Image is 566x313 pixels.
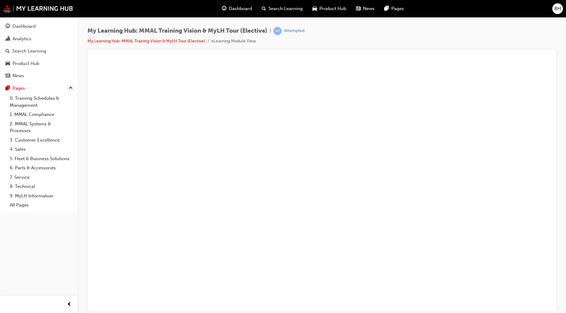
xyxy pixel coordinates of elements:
a: 5. Fleet & Business Solutions [7,154,75,164]
a: 4. Sales [7,145,75,154]
span: prev-icon [67,301,72,308]
span: learningRecordVerb_ATTEMPT-icon [273,27,282,35]
a: 1. MMAL Compliance [7,110,75,119]
div: Product Hub [12,60,39,67]
a: 2. MMAL Systems & Processes [7,119,75,135]
span: car-icon [5,61,10,67]
div: Analytics [12,35,31,42]
button: BH [552,3,563,14]
a: 0. Training Schedules & Management [7,94,75,110]
span: up-icon [69,84,73,92]
li: eLearning Module View [211,38,256,45]
a: car-iconProduct Hub [308,2,351,15]
a: News [2,70,75,81]
a: Product Hub [2,58,75,69]
div: Dashboard [12,23,36,30]
span: search-icon [5,49,10,54]
span: pages-icon [384,5,389,13]
a: 6. Parts & Accessories [7,163,75,173]
a: Dashboard [2,21,75,32]
span: guage-icon [222,5,226,13]
span: News [363,5,375,12]
span: My Learning Hub: MMAL Training Vision & MyLH Tour (Elective) [87,27,267,34]
span: pages-icon [5,86,10,91]
a: Analytics [2,33,75,45]
a: pages-iconPages [379,2,409,15]
a: All Pages [7,200,75,210]
a: guage-iconDashboard [217,2,257,15]
span: Product Hub [319,5,346,12]
span: car-icon [312,5,317,13]
span: Pages [391,5,404,12]
span: guage-icon [5,24,10,29]
span: news-icon [5,73,10,79]
button: Pages [2,83,75,94]
a: My Learning Hub: MMAL Training Vision & MyLH Tour (Elective) [87,38,205,44]
a: Search Learning [2,45,75,57]
a: news-iconNews [351,2,379,15]
a: 7. Service [7,173,75,182]
span: search-icon [262,5,266,13]
div: Search Learning [12,48,46,55]
div: Attempted [284,28,304,34]
img: mmal [3,5,73,13]
span: Search Learning [269,5,303,12]
span: news-icon [356,5,361,13]
div: News [12,72,24,79]
a: 3. Customer Excellence [7,135,75,145]
a: 8. Technical [7,182,75,191]
a: 9. MyLH Information [7,191,75,201]
button: DashboardAnalyticsSearch LearningProduct HubNews [2,20,75,83]
span: | [270,27,271,34]
span: Dashboard [229,5,252,12]
div: Pages [12,85,25,92]
a: search-iconSearch Learning [257,2,308,15]
span: chart-icon [5,36,10,42]
span: BH [554,5,561,12]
